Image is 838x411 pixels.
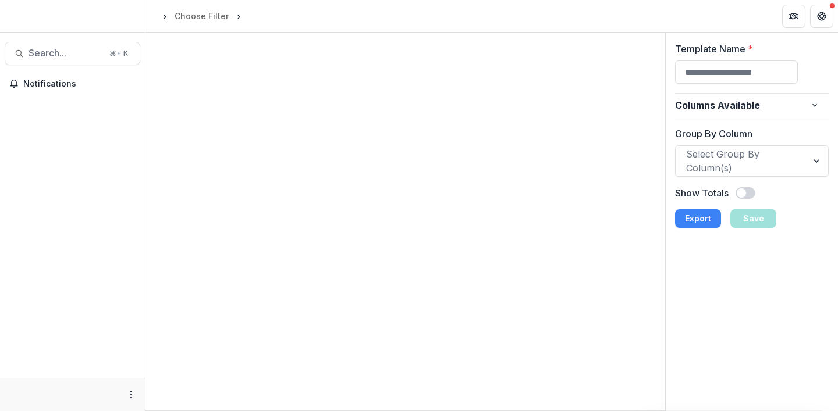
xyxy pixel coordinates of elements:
nav: breadcrumb [150,8,253,24]
span: Notifications [23,79,136,89]
label: Group By Column [675,127,822,141]
div: Select Group By Column(s) [686,147,797,175]
button: Export [675,209,721,228]
label: Template Name [675,42,822,56]
button: Columns Available [675,94,829,117]
button: Save [730,209,776,228]
button: More [124,388,138,402]
a: Choose Filter [170,8,233,24]
button: Get Help [810,5,833,28]
span: Search... [29,48,102,59]
label: Show Totals [675,186,729,200]
div: ⌘ + K [107,47,130,60]
button: Partners [782,5,805,28]
button: Search... [5,42,140,65]
div: Columns Available [675,98,811,112]
div: Choose Filter [175,10,229,22]
button: Notifications [5,74,140,93]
